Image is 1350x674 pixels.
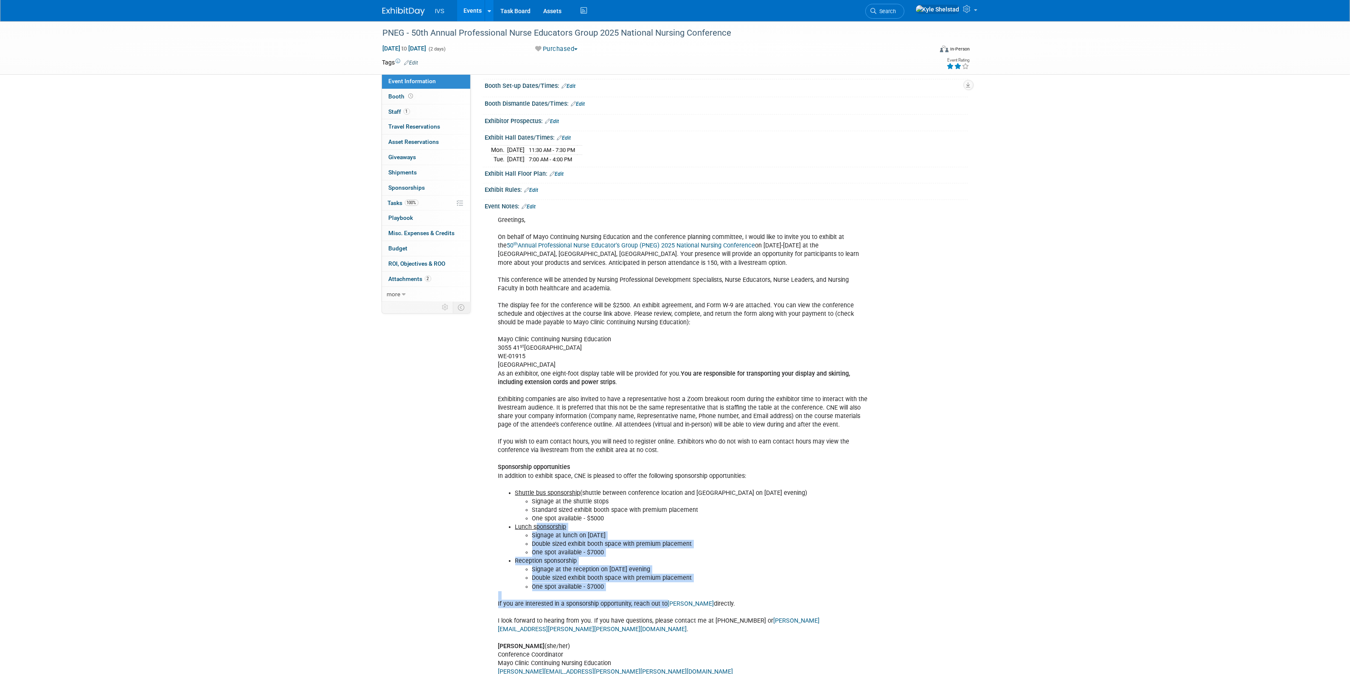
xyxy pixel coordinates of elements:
[389,275,431,282] span: Attachments
[382,211,470,225] a: Playbook
[877,8,896,14] span: Search
[529,147,575,153] span: 11:30 AM - 7:30 PM
[382,58,418,67] td: Tags
[382,45,427,52] span: [DATE] [DATE]
[550,171,564,177] a: Edit
[498,617,820,633] a: [PERSON_NAME][EMAIL_ADDRESS][PERSON_NAME][PERSON_NAME][DOMAIN_NAME]
[515,489,581,497] u: Shuttle bus sponsorship
[508,146,525,155] td: [DATE]
[532,548,870,557] li: One spot available - $7000
[382,165,470,180] a: Shipments
[425,275,431,282] span: 2
[404,108,410,115] span: 1
[532,531,870,540] li: Signage at lunch on [DATE]
[545,118,559,124] a: Edit
[915,5,960,14] img: Kyle Shelstad
[389,93,415,100] span: Booth
[382,256,470,271] a: ROI, Objectives & ROO
[389,245,408,252] span: Budget
[498,370,850,386] b: You are responsible for transporting your display and skirting, including extension cords and pow...
[382,180,470,195] a: Sponsorships
[940,45,949,52] img: Format-Inperson.png
[438,302,453,313] td: Personalize Event Tab Strip
[389,108,410,115] span: Staff
[507,242,755,249] a: 50thAnnual Professional Nurse Educator’s Group (PNEG) 2025 National Nursing Conference
[485,131,968,142] div: Exhibit Hall Dates/Times:
[532,540,870,548] li: Double sized exhibit booth space with premium placement
[525,187,539,193] a: Edit
[428,46,446,52] span: (2 days)
[387,291,401,298] span: more
[485,115,968,126] div: Exhibitor Prospectus:
[865,4,904,19] a: Search
[380,25,920,41] div: PNEG - 50th Annual Professional Nurse Educators Group 2025 National Nursing Conference
[389,78,436,84] span: Event Information
[514,241,518,247] sup: th
[485,183,968,194] div: Exhibit Rules:
[401,45,409,52] span: to
[532,497,870,506] li: Signage at the shuttle stops
[382,287,470,302] a: more
[498,463,570,471] b: Sponsorship opportunities
[382,150,470,165] a: Giveaways
[562,83,576,89] a: Edit
[389,260,446,267] span: ROI, Objectives & ROO
[532,565,870,574] li: Signage at the reception on [DATE] evening
[485,200,968,211] div: Event Notes:
[946,58,969,62] div: Event Rating
[382,89,470,104] a: Booth
[435,8,445,14] span: IVS
[883,44,970,57] div: Event Format
[382,226,470,241] a: Misc. Expenses & Credits
[453,302,470,313] td: Toggle Event Tabs
[389,230,455,236] span: Misc. Expenses & Credits
[404,60,418,66] a: Edit
[498,643,545,650] b: [PERSON_NAME]
[382,119,470,134] a: Travel Reservations
[389,169,417,176] span: Shipments
[529,156,573,163] span: 7:00 AM - 4:00 PM
[485,167,968,178] div: Exhibit Hall Floor Plan:
[389,154,416,160] span: Giveaways
[485,97,968,108] div: Booth Dismantle Dates/Times:
[389,138,439,145] span: Asset Reservations
[571,101,585,107] a: Edit
[532,45,581,53] button: Purchased
[520,343,525,349] sup: st
[668,600,714,607] a: [PERSON_NAME]
[515,489,870,497] li: (shuttle between conference location and [GEOGRAPHIC_DATA] on [DATE] evening)
[515,523,567,531] u: Lunch sponsorship
[532,583,870,591] li: One spot available - $7000
[389,184,425,191] span: Sponsorships
[389,214,413,221] span: Playbook
[407,93,415,99] span: Booth not reserved yet
[950,46,970,52] div: In-Person
[388,199,418,206] span: Tasks
[382,272,470,286] a: Attachments2
[405,199,418,206] span: 100%
[485,79,968,90] div: Booth Set-up Dates/Times:
[382,74,470,89] a: Event Information
[532,506,870,514] li: Standard sized exhibit booth space with premium placement
[491,146,508,155] td: Mon.
[382,7,425,16] img: ExhibitDay
[515,557,870,565] li: Reception sponsorship
[382,241,470,256] a: Budget
[382,196,470,211] a: Tasks100%
[382,104,470,119] a: Staff1
[557,135,571,141] a: Edit
[532,514,870,523] li: One spot available - $5000
[389,123,441,130] span: Travel Reservations
[491,155,508,164] td: Tue.
[522,204,536,210] a: Edit
[382,135,470,149] a: Asset Reservations
[508,155,525,164] td: [DATE]
[532,574,870,582] li: Double sized exhibit booth space with premium placement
